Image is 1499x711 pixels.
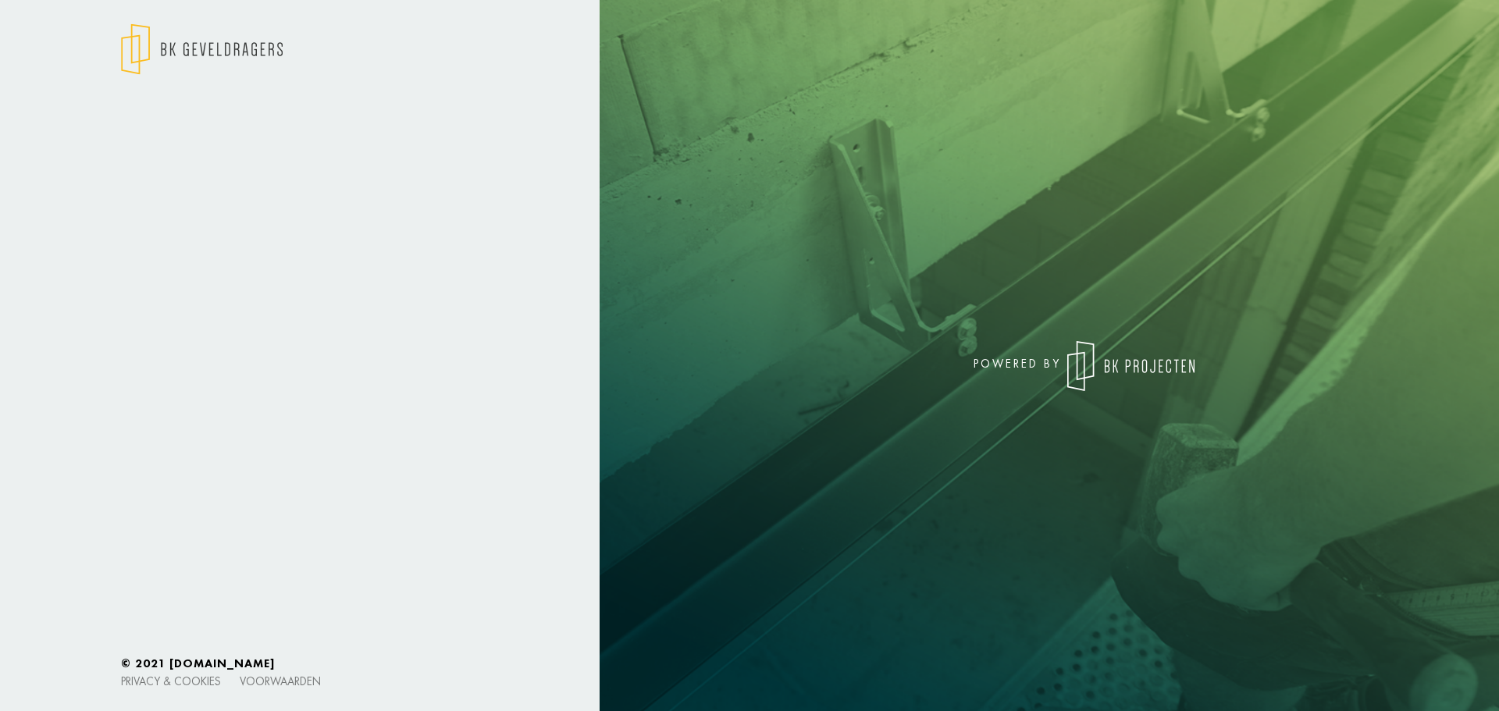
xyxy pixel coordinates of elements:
img: logo [121,23,283,75]
h6: © 2021 [DOMAIN_NAME] [121,656,1378,670]
a: Voorwaarden [240,674,321,688]
img: logo [1067,341,1195,391]
a: Privacy & cookies [121,674,221,688]
div: powered by [761,341,1195,391]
